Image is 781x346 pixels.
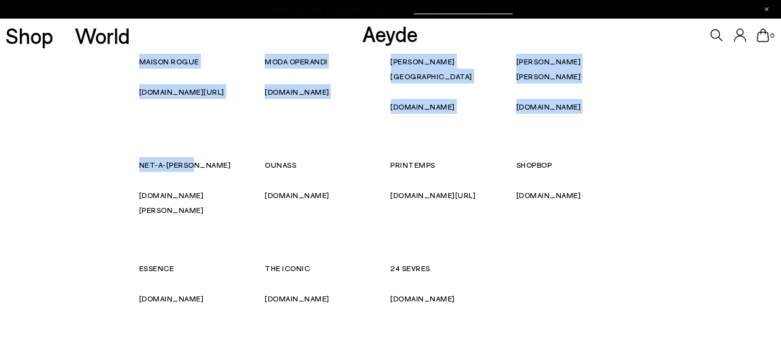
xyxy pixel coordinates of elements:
font: Use Code EXTRA15 [414,2,513,15]
a: 0 [757,28,769,42]
font: Shop [6,22,53,48]
font: PRINTEMPS [391,160,436,169]
a: Shop [6,25,53,46]
a: [DOMAIN_NAME] [516,191,581,199]
font: 24 SEVRES [391,264,431,272]
font: 0 [770,32,774,39]
a: [DOMAIN_NAME] [516,102,581,111]
a: Aeyde [363,20,419,46]
span: Navigate to /collections/ss25-final-sizes [414,4,513,15]
font: [PERSON_NAME] [PERSON_NAME] [516,57,581,80]
font: ESSENCE [139,264,174,272]
a: [DOMAIN_NAME] [265,294,330,303]
font: THE ICONIC [265,264,310,272]
font: MODA OPERANDI [265,57,328,66]
a: [DOMAIN_NAME] [139,294,204,303]
a: [DOMAIN_NAME] [391,294,456,303]
font: MAISON ROGUE [139,57,199,66]
font: [PERSON_NAME][GEOGRAPHIC_DATA] [391,57,473,80]
font: NET-A-[PERSON_NAME] [139,160,231,169]
a: [DOMAIN_NAME][PERSON_NAME] [139,191,204,214]
a: World [75,25,130,46]
a: [DOMAIN_NAME][URL] [391,191,476,199]
a: [DOMAIN_NAME][URL] [139,87,224,96]
font: SHOPBOP [516,160,552,169]
font: OUNASS [265,160,296,169]
a: [DOMAIN_NAME] [391,102,456,111]
a: [DOMAIN_NAME] [265,191,330,199]
a: [DOMAIN_NAME] [265,87,330,96]
font: World [75,22,130,48]
font: Final Sizes | Extra 15% Off [268,2,405,15]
